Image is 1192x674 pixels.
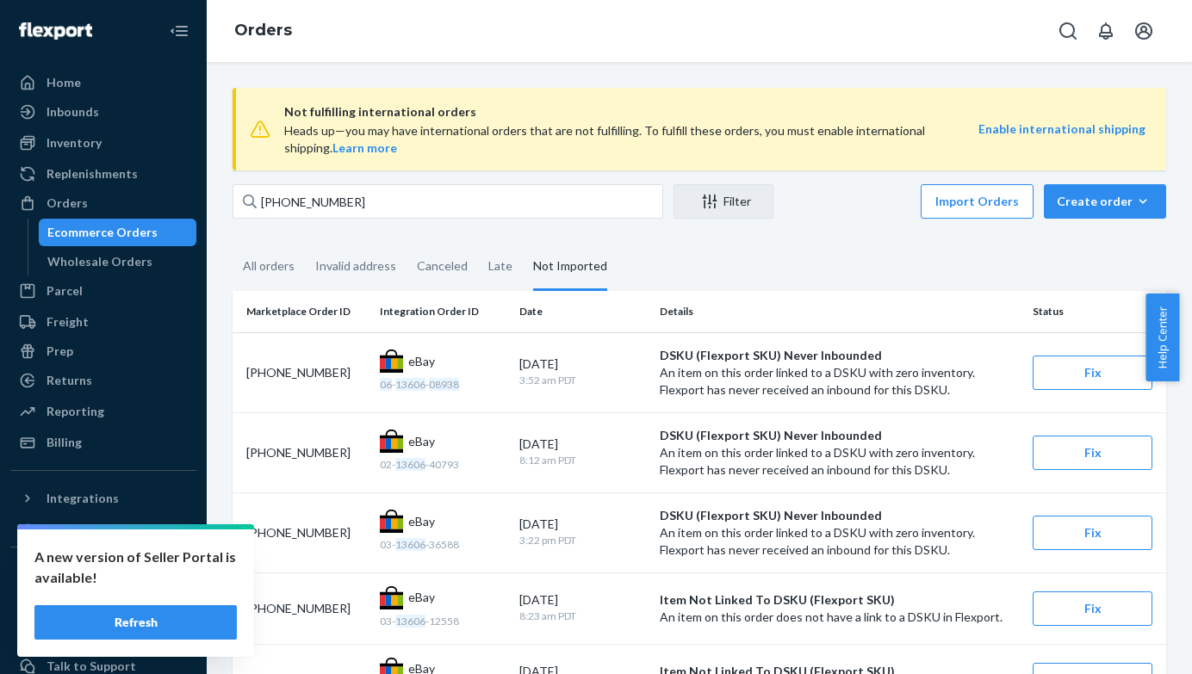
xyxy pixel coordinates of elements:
[47,195,88,212] div: Orders
[47,490,119,507] div: Integrations
[284,102,978,122] span: Not fulfilling international orders
[246,364,366,381] div: [PHONE_NUMBER]
[10,429,196,456] a: Billing
[233,184,663,219] input: Search orders
[246,600,366,617] div: [PHONE_NUMBER]
[234,21,292,40] a: Orders
[408,353,435,370] span: eBay
[39,248,197,275] a: Wholesale Orders
[233,291,373,332] th: Marketplace Order ID
[10,561,196,589] button: Fast Tags
[395,538,425,551] em: 13606
[1033,356,1152,390] button: Fix
[380,378,392,391] em: 06
[921,184,1034,219] button: Import Orders
[47,522,123,536] div: Add Integration
[1033,436,1152,470] button: Fix
[47,103,99,121] div: Inbounds
[660,364,1020,399] p: An item on this order linked to a DSKU with zero inventory. Flexport has never received an inboun...
[47,343,73,360] div: Prep
[674,184,773,219] button: Filter
[408,513,435,530] span: eBay
[653,291,1027,332] th: Details
[488,244,512,288] div: Late
[660,524,1020,559] p: An item on this order linked to a DSKU with zero inventory. Flexport has never received an inboun...
[10,337,196,365] a: Prep
[1057,193,1153,210] div: Create order
[512,291,653,332] th: Date
[660,347,1020,364] p: DSKU (Flexport SKU) Never Inbounded
[47,434,82,451] div: Billing
[47,253,152,270] div: Wholesale Orders
[380,614,506,628] div: 03- -12558
[10,160,196,188] a: Replenishments
[332,140,397,155] b: Learn more
[10,623,196,651] a: Settings
[10,596,196,616] a: Add Fast Tag
[1089,14,1123,48] button: Open notifications
[519,356,646,373] div: [DATE]
[47,165,138,182] div: Replenishments
[519,453,646,469] div: 8:12 am PDT
[246,524,366,541] div: [PHONE_NUMBER]
[978,121,1145,136] a: Enable international shipping
[660,591,1020,609] p: Item Not Linked To DSKU (Flexport SKU)
[1026,291,1166,332] th: Status
[395,378,425,391] em: 13606
[395,615,425,628] em: 13606
[243,244,295,288] div: All orders
[519,373,646,389] div: 3:52 am PDT
[47,282,83,300] div: Parcel
[47,403,104,420] div: Reporting
[408,433,435,450] span: eBay
[674,193,773,210] div: Filter
[660,507,1020,524] p: DSKU (Flexport SKU) Never Inbounded
[47,74,81,91] div: Home
[519,533,646,549] div: 3:22 pm PDT
[417,244,468,288] div: Canceled
[10,367,196,394] a: Returns
[519,516,646,533] div: [DATE]
[660,427,1020,444] p: DSKU (Flexport SKU) Never Inbounded
[1145,294,1179,381] button: Help Center
[1033,516,1152,550] button: Fix
[1051,14,1085,48] button: Open Search Box
[380,537,506,552] div: 03- -36588
[10,98,196,126] a: Inbounds
[34,547,237,588] p: A new version of Seller Portal is available!
[408,589,435,606] span: eBay
[519,609,646,625] div: 8:23 am PDT
[34,605,237,640] button: Refresh
[10,129,196,157] a: Inventory
[220,6,306,56] ol: breadcrumbs
[162,14,196,48] button: Close Navigation
[10,277,196,305] a: Parcel
[519,591,646,609] div: [DATE]
[660,444,1020,479] p: An item on this order linked to a DSKU with zero inventory. Flexport has never received an inboun...
[10,398,196,425] a: Reporting
[19,22,92,40] img: Flexport logo
[1033,591,1152,626] button: Fix
[10,69,196,96] a: Home
[1127,14,1161,48] button: Open account menu
[395,458,425,471] em: 13606
[246,444,366,461] div: [PHONE_NUMBER]
[1044,184,1166,219] button: Create order
[10,189,196,217] a: Orders
[47,134,102,151] div: Inventory
[47,372,92,389] div: Returns
[47,224,158,241] div: Ecommerce Orders
[10,485,196,512] button: Integrations
[373,291,513,332] th: Integration Order ID
[533,244,607,291] div: Not Imported
[380,377,506,392] div: - -
[429,378,459,391] em: 08938
[284,123,925,155] span: Heads up—you may have international orders that are not fulfilling. To fulfill these orders, you ...
[660,609,1020,626] p: An item on this order does not have a link to a DSKU in Flexport.
[315,244,396,288] div: Invalid address
[10,519,196,540] a: Add Integration
[519,436,646,453] div: [DATE]
[380,457,506,472] div: 02- -40793
[39,219,197,246] a: Ecommerce Orders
